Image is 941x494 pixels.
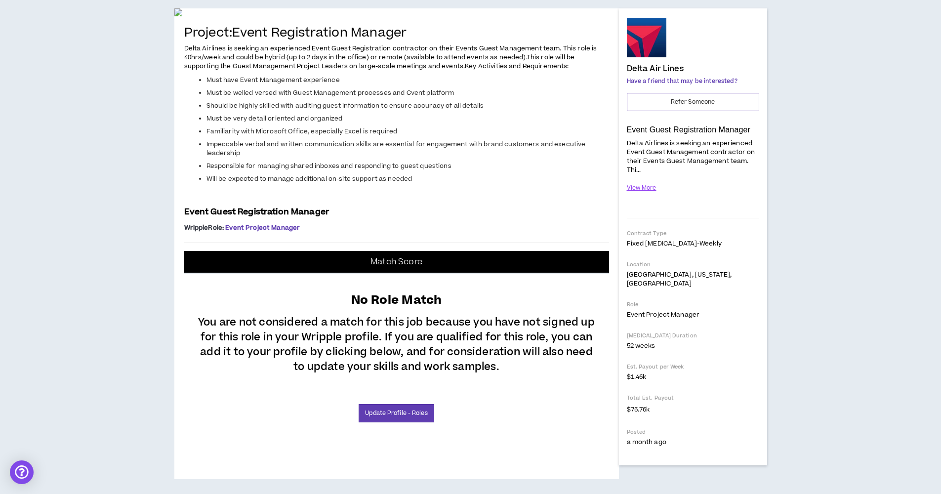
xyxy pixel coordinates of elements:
p: 52 weeks [627,341,759,350]
span: Must be welled versed with Guest Management processes and Cvent platform [206,88,454,97]
p: Est. Payout per Week [627,363,759,370]
button: Refer Someone [627,93,759,111]
p: Contract Type [627,230,759,237]
span: Event Project Manager [627,310,700,319]
p: Event Guest Registration Manager [627,125,759,135]
span: Should be highly skilled with auditing guest information to ensure accuracy of all details [206,101,484,110]
p: No Role Match [351,286,442,309]
span: $75.76k [627,404,650,415]
h4: Project: Event Registration Manager [184,26,609,41]
span: Event Project Manager [225,223,300,232]
span: Event Guest Registration Manager [184,206,329,218]
p: a month ago [627,438,759,447]
p: Posted [627,428,759,436]
p: Delta Airlines is seeking an experienced Event Guest Management contractor on their Events Guest ... [627,138,759,175]
span: Must be very detail oriented and organized [206,114,343,123]
div: Open Intercom Messenger [10,460,34,484]
span: Familiarity with Microsoft Office, especially Excel is required [206,127,398,136]
a: Update Profile - Roles [359,404,434,422]
span: Will be expected to manage additional on-site support as needed [206,174,412,183]
button: View More [627,179,656,197]
p: [MEDICAL_DATA] Duration [627,332,759,339]
span: Delta Airlines is seeking an experienced Event Guest Registration contractor on their Events Gues... [184,44,597,71]
span: Responsible for managing shared inboxes and responding to guest questions [206,162,451,170]
h4: Delta Air Lines [627,64,684,73]
span: Fixed [MEDICAL_DATA] - weekly [627,239,722,248]
p: [GEOGRAPHIC_DATA], [US_STATE], [GEOGRAPHIC_DATA] [627,270,759,288]
p: You are not considered a match for this job because you have not signed up for this role in your ... [194,309,599,374]
p: $1.46k [627,372,759,381]
p: Role [627,301,759,308]
span: Must have Event Management experience [206,76,340,84]
span: Impeccable verbal and written communication skills are essential for engagement with brand custom... [206,140,586,158]
p: Match Score [370,257,422,267]
p: Have a friend that may be interested? [627,77,759,86]
img: If5NRre97O0EyGp9LF2GTzGWhqxOdcSwmBf3ATVg.jpg [174,8,619,16]
p: Total Est. Payout [627,394,759,402]
span: Wripple Role : [184,223,224,232]
p: Location [627,261,759,268]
